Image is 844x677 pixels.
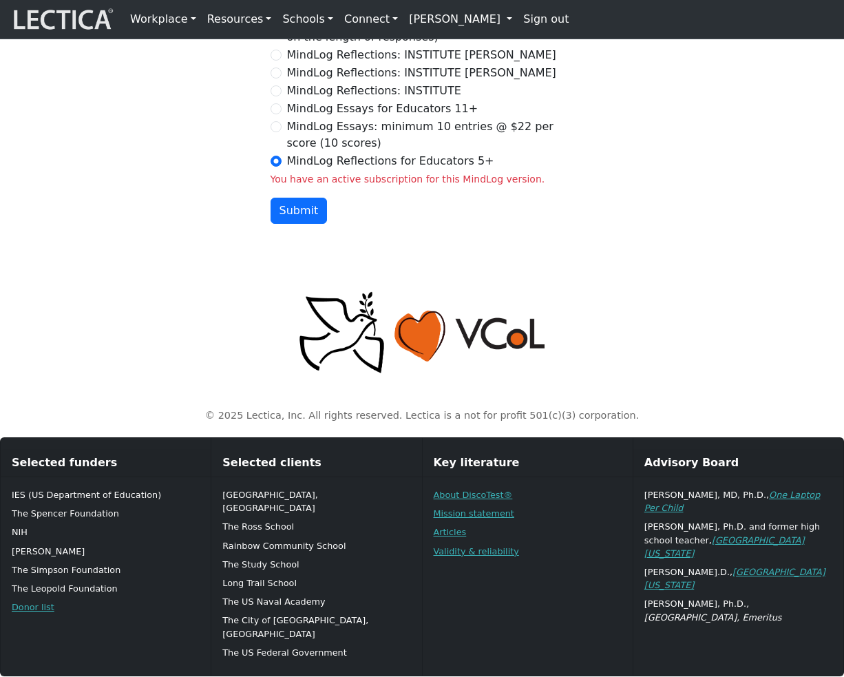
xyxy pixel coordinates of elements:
[339,6,403,33] a: Connect
[38,408,806,424] p: © 2025 Lectica, Inc. All rights reserved. Lectica is a not for profit 501(c)(3) corporation.
[644,535,805,559] a: [GEOGRAPHIC_DATA][US_STATE]
[222,646,410,659] p: The US Federal Government
[644,567,825,590] a: [GEOGRAPHIC_DATA][US_STATE]
[222,614,410,640] p: The City of [GEOGRAPHIC_DATA], [GEOGRAPHIC_DATA]
[222,558,410,571] p: The Study School
[12,525,200,539] p: NIH
[644,597,832,623] p: [PERSON_NAME], Ph.D.
[287,101,478,117] label: MindLog Essays for Educators 11+
[287,47,556,63] label: MindLog Reflections: INSTITUTE [PERSON_NAME]
[295,290,549,376] img: Peace, love, VCoL
[12,488,200,501] p: IES (US Department of Education)
[12,582,200,595] p: The Leopold Foundation
[633,449,843,477] div: Advisory Board
[12,545,200,558] p: [PERSON_NAME]
[222,488,410,514] p: [GEOGRAPHIC_DATA], [GEOGRAPHIC_DATA]
[12,602,54,612] a: Donor list
[434,490,513,500] a: About DiscoTest®
[12,507,200,520] p: The Spencer Foundation
[271,198,328,224] button: Submit
[403,6,518,33] a: [PERSON_NAME]
[10,6,114,32] img: lecticalive
[125,6,202,33] a: Workplace
[277,6,339,33] a: Schools
[1,449,211,477] div: Selected funders
[222,595,410,608] p: The US Naval Academy
[644,488,832,514] p: [PERSON_NAME], MD, Ph.D.,
[644,520,832,560] p: [PERSON_NAME], Ph.D. and former high school teacher,
[222,576,410,590] p: Long Trail School
[222,520,410,533] p: The Ross School
[222,539,410,552] p: Rainbow Community School
[644,565,832,592] p: [PERSON_NAME].D.,
[287,118,574,152] label: MindLog Essays: minimum 10 entries @ $22 per score (10 scores)
[434,508,514,519] a: Mission statement
[423,449,633,477] div: Key literature
[518,6,574,33] a: Sign out
[287,83,461,99] label: MindLog Reflections: INSTITUTE
[644,598,782,622] em: , [GEOGRAPHIC_DATA], Emeritus
[202,6,277,33] a: Resources
[12,563,200,576] p: The Simpson Foundation
[434,546,519,556] a: Validity & reliability
[271,172,574,187] div: You have an active subscription for this MindLog version.
[434,527,467,537] a: Articles
[211,449,421,477] div: Selected clients
[287,65,556,81] label: MindLog Reflections: INSTITUTE [PERSON_NAME]
[287,153,494,169] label: MindLog Reflections for Educators 5+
